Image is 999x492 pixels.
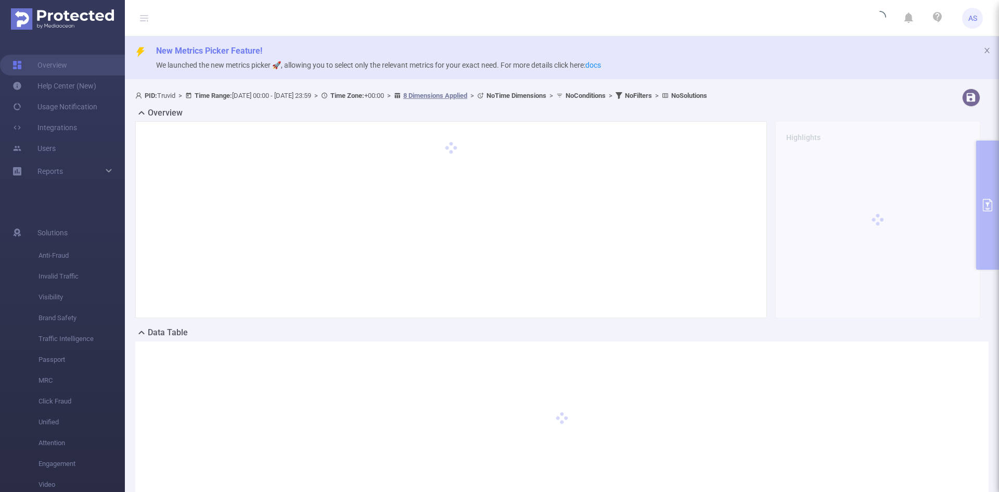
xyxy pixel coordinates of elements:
i: icon: loading [874,11,886,26]
a: Integrations [12,117,77,138]
b: No Solutions [671,92,707,99]
button: icon: close [983,45,991,56]
b: No Time Dimensions [486,92,546,99]
span: New Metrics Picker Feature! [156,46,262,56]
a: Overview [12,55,67,75]
a: Help Center (New) [12,75,96,96]
span: Invalid Traffic [39,266,125,287]
span: MRC [39,370,125,391]
span: Visibility [39,287,125,308]
h2: Data Table [148,326,188,339]
span: Passport [39,349,125,370]
span: > [311,92,321,99]
span: Engagement [39,453,125,474]
a: Users [12,138,56,159]
i: icon: close [983,47,991,54]
span: We launched the new metrics picker 🚀, allowing you to select only the relevant metrics for your e... [156,61,601,69]
b: No Conditions [566,92,606,99]
b: PID: [145,92,157,99]
i: icon: thunderbolt [135,47,146,57]
a: Usage Notification [12,96,97,117]
span: Traffic Intelligence [39,329,125,349]
span: AS [968,8,977,29]
span: > [546,92,556,99]
span: Unified [39,412,125,433]
b: No Filters [625,92,652,99]
span: > [467,92,477,99]
span: Reports [37,167,63,175]
span: Attention [39,433,125,453]
span: Solutions [37,222,68,243]
span: > [606,92,616,99]
span: Click Fraud [39,391,125,412]
span: Truvid [DATE] 00:00 - [DATE] 23:59 +00:00 [135,92,707,99]
b: Time Zone: [330,92,364,99]
i: icon: user [135,92,145,99]
a: Reports [37,161,63,182]
a: docs [585,61,601,69]
span: > [384,92,394,99]
span: Anti-Fraud [39,245,125,266]
img: Protected Media [11,8,114,30]
span: Brand Safety [39,308,125,329]
span: > [175,92,185,99]
span: > [652,92,662,99]
b: Time Range: [195,92,232,99]
h2: Overview [148,107,183,119]
u: 8 Dimensions Applied [403,92,467,99]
